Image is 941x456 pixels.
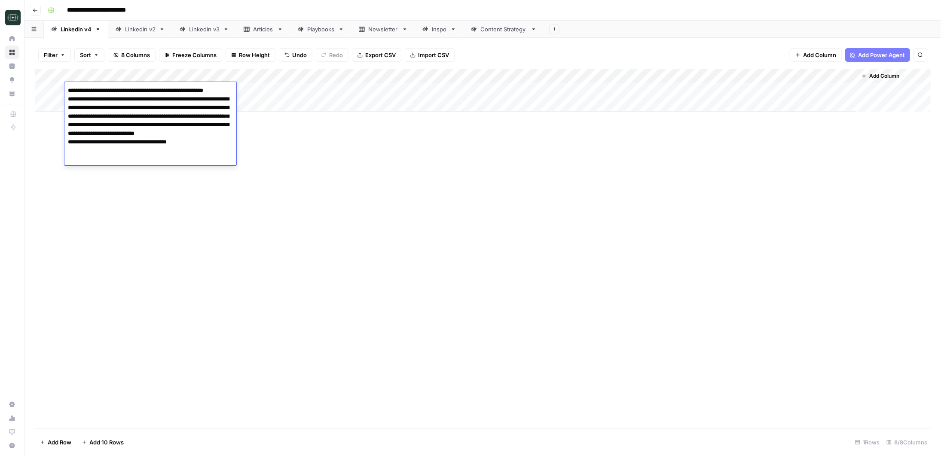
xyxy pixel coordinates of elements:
button: Import CSV [405,48,455,62]
div: Linkedin v3 [189,25,220,33]
span: Add 10 Rows [89,438,124,447]
button: Workspace: Catalyst [5,7,19,28]
div: Inspo [432,25,447,33]
span: Import CSV [418,51,449,59]
a: Linkedin v4 [44,21,108,38]
button: Filter [38,48,71,62]
button: Add 10 Rows [76,435,129,449]
span: Undo [292,51,307,59]
a: Usage [5,411,19,425]
span: Add Column [869,72,899,80]
a: Browse [5,46,19,59]
a: Learning Hub [5,425,19,439]
button: Add Row [35,435,76,449]
a: Your Data [5,87,19,100]
span: Filter [44,51,58,59]
button: Add Column [790,48,842,62]
a: Settings [5,398,19,411]
a: Articles [236,21,290,38]
a: Linkedin v2 [108,21,172,38]
button: Undo [279,48,312,62]
span: Row Height [239,51,270,59]
img: Catalyst Logo [5,10,21,25]
button: Help + Support [5,439,19,453]
a: Playbooks [290,21,351,38]
span: 8 Columns [121,51,150,59]
div: Newsletter [368,25,398,33]
span: Add Row [48,438,71,447]
div: Linkedin v4 [61,25,92,33]
a: Insights [5,59,19,73]
a: Inspo [415,21,464,38]
a: Linkedin v3 [172,21,236,38]
div: Linkedin v2 [125,25,156,33]
button: Export CSV [352,48,401,62]
div: Articles [253,25,274,33]
div: Content Strategy [480,25,527,33]
span: Freeze Columns [172,51,217,59]
button: Freeze Columns [159,48,222,62]
span: Export CSV [365,51,396,59]
button: Redo [316,48,348,62]
a: Home [5,32,19,46]
a: Opportunities [5,73,19,87]
button: Row Height [226,48,275,62]
div: 1 Rows [852,435,883,449]
span: Redo [329,51,343,59]
div: 8/8 Columns [883,435,931,449]
a: Content Strategy [464,21,544,38]
span: Add Power Agent [858,51,905,59]
span: Sort [80,51,91,59]
button: Add Power Agent [845,48,910,62]
div: Playbooks [307,25,335,33]
button: Add Column [858,70,903,82]
button: 8 Columns [108,48,156,62]
a: Newsletter [351,21,415,38]
button: Sort [74,48,104,62]
span: Add Column [803,51,836,59]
